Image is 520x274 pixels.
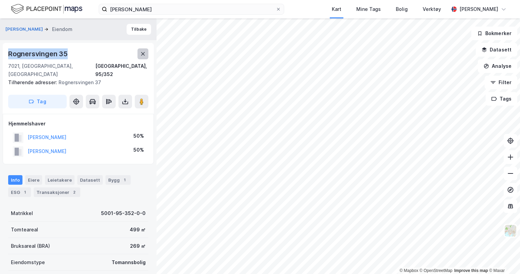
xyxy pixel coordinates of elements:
[8,95,67,108] button: Tag
[400,268,418,273] a: Mapbox
[478,59,517,73] button: Analyse
[45,175,75,185] div: Leietakere
[11,242,50,250] div: Bruksareal (BRA)
[71,189,78,196] div: 2
[107,4,276,14] input: Søk på adresse, matrikkel, gårdeiere, leietakere eller personer
[133,146,144,154] div: 50%
[471,27,517,40] button: Bokmerker
[101,209,146,217] div: 5001-95-352-0-0
[476,43,517,57] button: Datasett
[11,3,82,15] img: logo.f888ab2527a4732fd821a326f86c7f29.svg
[105,175,131,185] div: Bygg
[121,177,128,183] div: 1
[420,268,453,273] a: OpenStreetMap
[485,76,517,89] button: Filter
[11,226,38,234] div: Tomteareal
[8,78,143,87] div: Rognersvingen 37
[9,120,148,128] div: Hjemmelshaver
[459,5,498,13] div: [PERSON_NAME]
[486,241,520,274] iframe: Chat Widget
[127,24,151,35] button: Tilbake
[112,258,146,267] div: Tomannsbolig
[486,92,517,106] button: Tags
[52,25,72,33] div: Eiendom
[332,5,341,13] div: Kart
[34,187,80,197] div: Transaksjoner
[133,132,144,140] div: 50%
[130,242,146,250] div: 269 ㎡
[130,226,146,234] div: 499 ㎡
[504,224,517,237] img: Z
[8,79,59,85] span: Tilhørende adresser:
[423,5,441,13] div: Verktøy
[21,189,28,196] div: 1
[8,187,31,197] div: ESG
[454,268,488,273] a: Improve this map
[77,175,103,185] div: Datasett
[396,5,408,13] div: Bolig
[11,209,33,217] div: Matrikkel
[8,48,69,59] div: Rognersvingen 35
[356,5,381,13] div: Mine Tags
[95,62,148,78] div: [GEOGRAPHIC_DATA], 95/352
[8,62,95,78] div: 7021, [GEOGRAPHIC_DATA], [GEOGRAPHIC_DATA]
[5,26,44,33] button: [PERSON_NAME]
[8,175,22,185] div: Info
[25,175,42,185] div: Eiere
[11,258,45,267] div: Eiendomstype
